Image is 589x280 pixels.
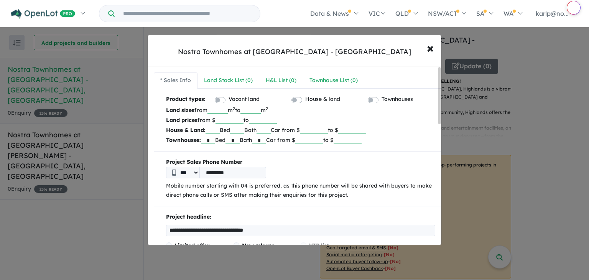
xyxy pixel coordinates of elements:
[178,47,411,57] div: Nostra Townhomes at [GEOGRAPHIC_DATA] - [GEOGRAPHIC_DATA]
[309,76,358,85] div: Townhouse List ( 0 )
[229,95,260,104] label: Vacant land
[11,9,75,19] img: Openlot PRO Logo White
[204,76,253,85] div: Land Stock List ( 0 )
[382,95,413,104] label: Townhouses
[166,95,206,105] b: Product types:
[166,117,197,124] b: Land prices
[166,135,435,145] p: Bed Bath Car from $ to $
[166,127,206,133] b: House & Land:
[427,40,434,56] span: ×
[166,212,435,222] p: Project headline:
[242,242,275,249] span: New release
[266,106,268,111] sup: 2
[166,181,435,200] p: Mobile number starting with 04 is preferred, as this phone number will be shared with buyers to m...
[166,125,435,135] p: Bed Bath Car from $ to $
[172,170,176,176] img: Phone icon
[536,10,569,17] span: karlp@no...
[305,95,340,104] label: House & land
[166,105,435,115] p: from m to m
[166,115,435,125] p: from $ to
[166,137,201,143] b: Townhouses:
[174,242,209,249] span: Limited offer
[166,107,194,114] b: Land sizes
[116,5,258,22] input: Try estate name, suburb, builder or developer
[266,76,296,85] div: H&L List ( 0 )
[166,158,435,167] b: Project Sales Phone Number
[160,76,191,85] div: * Sales Info
[233,106,235,111] sup: 2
